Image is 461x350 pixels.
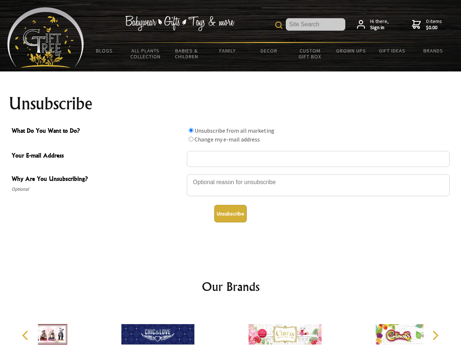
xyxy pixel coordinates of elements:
img: Babyware - Gifts - Toys and more... [7,7,84,68]
textarea: Why Are You Unsubscribing? [187,174,450,196]
input: Site Search [286,18,345,31]
span: Hi there, [370,18,389,31]
a: Family [207,43,249,58]
span: 0 items [426,18,442,31]
label: Unsubscribe from all marketing [195,127,274,134]
a: Brands [413,43,454,58]
button: Unsubscribe [214,205,247,222]
a: Gift Ideas [372,43,413,58]
input: Your E-mail Address [187,151,450,167]
h1: Unsubscribe [9,95,453,112]
span: Why Are You Unsubscribing? [12,174,183,185]
a: All Plants Collection [125,43,166,64]
strong: Sign in [370,24,389,31]
span: Optional [12,185,183,194]
span: What Do You Want to Do? [12,126,183,137]
a: Decor [248,43,289,58]
strong: $0.00 [426,24,442,31]
a: Hi there,Sign in [357,18,389,31]
h2: Our Brands [15,278,447,295]
input: What Do You Want to Do? [189,137,193,141]
input: What Do You Want to Do? [189,128,193,133]
a: Custom Gift Box [289,43,331,64]
button: Next [427,327,443,343]
a: Babies & Children [166,43,207,64]
a: 0 items$0.00 [412,18,442,31]
a: BLOGS [84,43,125,58]
span: Your E-mail Address [12,151,183,162]
label: Change my e-mail address [195,136,260,143]
button: Previous [18,327,34,343]
a: Grown Ups [330,43,372,58]
img: Babywear - Gifts - Toys & more [125,16,234,31]
img: product search [275,22,283,29]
